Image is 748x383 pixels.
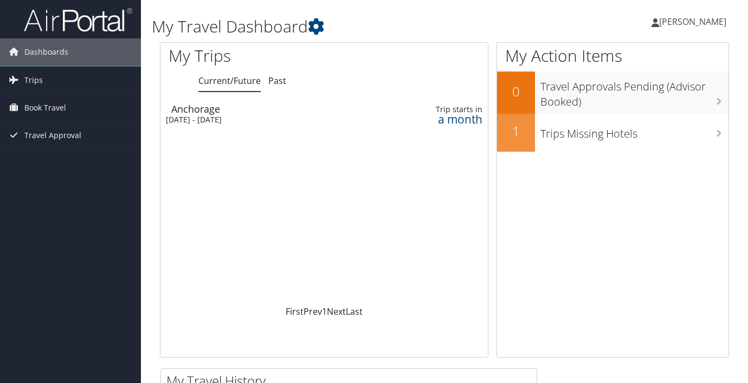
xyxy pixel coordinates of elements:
h2: 0 [497,82,535,101]
a: First [286,306,304,317]
div: Anchorage [171,104,382,114]
h1: My Travel Dashboard [152,15,542,38]
a: Next [327,306,346,317]
div: Trip starts in [415,105,482,114]
a: 1Trips Missing Hotels [497,114,728,152]
span: Book Travel [24,94,66,121]
a: Past [268,75,286,87]
a: Prev [304,306,322,317]
div: a month [415,114,482,124]
span: [PERSON_NAME] [659,16,726,28]
a: 0Travel Approvals Pending (Advisor Booked) [497,72,728,113]
h1: My Trips [169,44,343,67]
img: airportal-logo.png [24,7,132,33]
h2: 1 [497,122,535,140]
a: [PERSON_NAME] [652,5,737,38]
a: Current/Future [198,75,261,87]
a: Last [346,306,363,317]
h1: My Action Items [497,44,728,67]
h3: Trips Missing Hotels [540,121,728,141]
span: Trips [24,67,43,94]
a: 1 [322,306,327,317]
span: Dashboards [24,38,68,66]
span: Travel Approval [24,122,81,149]
h3: Travel Approvals Pending (Advisor Booked) [540,74,728,109]
div: [DATE] - [DATE] [166,115,377,125]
